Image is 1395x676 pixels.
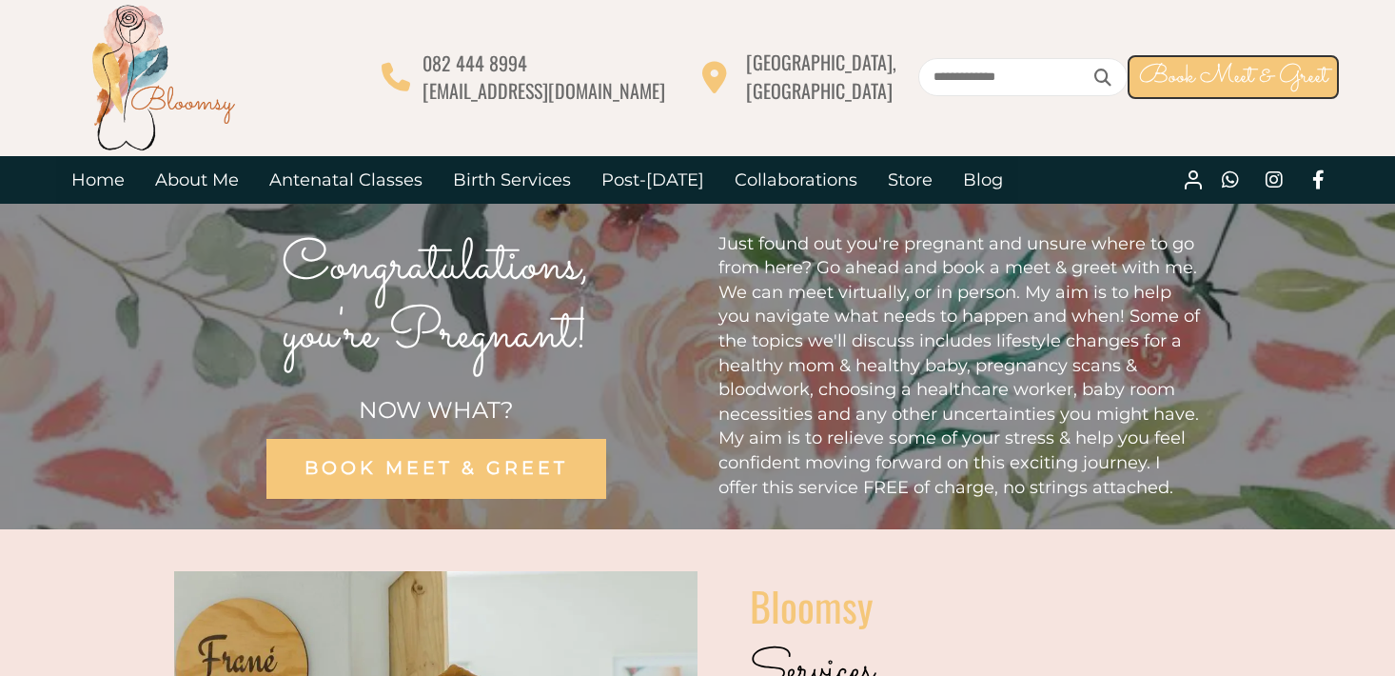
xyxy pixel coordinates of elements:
[282,225,590,308] span: Congratulations,
[266,439,606,499] a: BOOK MEET & GREET
[1128,55,1339,99] a: Book Meet & Greet
[718,233,1200,498] span: Just found out you're pregnant and unsure where to go from here? Go ahead and book a meet & greet...
[719,156,873,204] a: Collaborations
[87,1,239,153] img: Bloomsy
[586,156,719,204] a: Post-[DATE]
[750,576,873,635] span: Bloomsy
[283,293,589,377] span: you're Pregnant!
[359,396,514,424] span: NOW WHAT?
[56,156,140,204] a: Home
[746,76,893,105] span: [GEOGRAPHIC_DATA]
[140,156,254,204] a: About Me
[305,457,568,479] span: BOOK MEET & GREET
[438,156,586,204] a: Birth Services
[948,156,1018,204] a: Blog
[873,156,948,204] a: Store
[422,76,665,105] span: [EMAIL_ADDRESS][DOMAIN_NAME]
[1139,58,1327,95] span: Book Meet & Greet
[422,49,527,77] span: 082 444 8994
[746,48,896,76] span: [GEOGRAPHIC_DATA],
[254,156,438,204] a: Antenatal Classes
